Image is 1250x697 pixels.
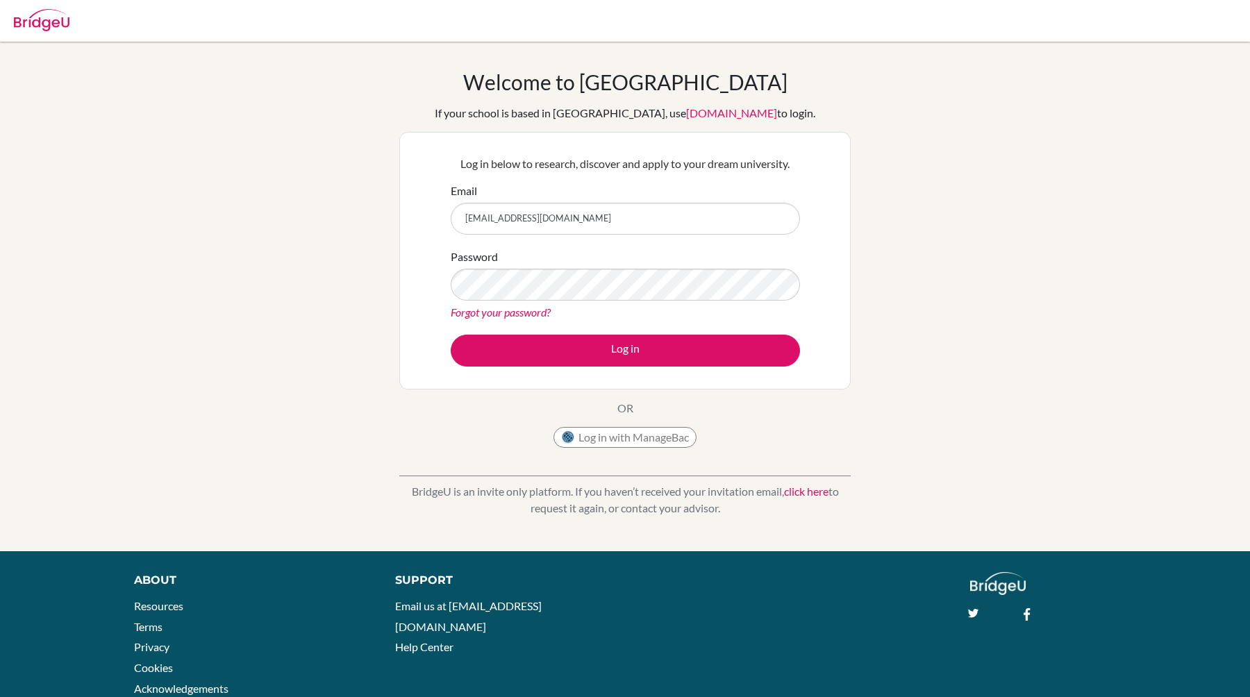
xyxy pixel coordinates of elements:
[451,156,800,172] p: Log in below to research, discover and apply to your dream university.
[134,572,364,589] div: About
[451,305,551,319] a: Forgot your password?
[14,9,69,31] img: Bridge-U
[451,335,800,367] button: Log in
[463,69,787,94] h1: Welcome to [GEOGRAPHIC_DATA]
[395,640,453,653] a: Help Center
[451,249,498,265] label: Password
[134,640,169,653] a: Privacy
[451,183,477,199] label: Email
[134,599,183,612] a: Resources
[686,106,777,119] a: [DOMAIN_NAME]
[134,620,162,633] a: Terms
[617,400,633,417] p: OR
[134,682,228,695] a: Acknowledgements
[395,599,542,633] a: Email us at [EMAIL_ADDRESS][DOMAIN_NAME]
[784,485,828,498] a: click here
[970,572,1026,595] img: logo_white@2x-f4f0deed5e89b7ecb1c2cc34c3e3d731f90f0f143d5ea2071677605dd97b5244.png
[399,483,851,517] p: BridgeU is an invite only platform. If you haven’t received your invitation email, to request it ...
[553,427,697,448] button: Log in with ManageBac
[435,105,815,121] div: If your school is based in [GEOGRAPHIC_DATA], use to login.
[134,661,173,674] a: Cookies
[395,572,610,589] div: Support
